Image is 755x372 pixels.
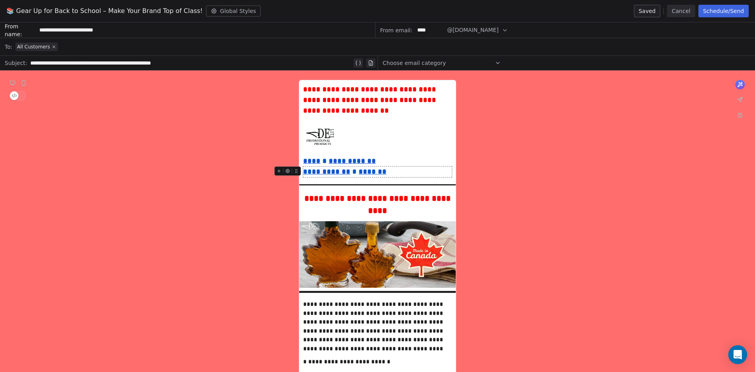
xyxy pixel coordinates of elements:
[5,22,36,38] span: From name:
[6,6,203,16] span: 📚 Gear Up for Back to School – Make Your Brand Top of Class!
[728,345,747,364] div: Open Intercom Messenger
[17,44,50,50] span: All Customers
[5,43,12,51] span: To:
[698,5,749,17] button: Schedule/Send
[206,6,261,17] button: Global Styles
[5,59,27,69] span: Subject:
[380,26,412,34] span: From email:
[667,5,695,17] button: Cancel
[447,26,499,34] span: @[DOMAIN_NAME]
[383,59,446,67] span: Choose email category
[634,5,660,17] button: Saved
